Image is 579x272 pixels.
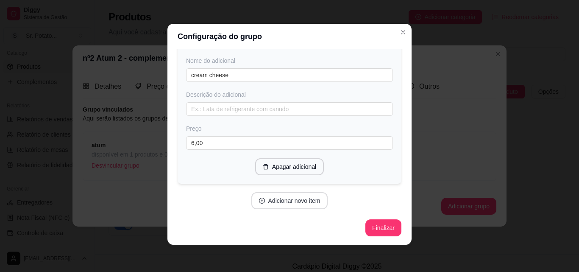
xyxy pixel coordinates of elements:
div: Descrição do adicional [186,90,393,99]
button: plus-circleAdicionar novo item [251,192,328,209]
button: Finalizar [365,219,401,236]
input: Ex.: Lata de refrigerante com canudo [186,102,393,116]
button: deleteApagar adicional [255,158,324,175]
input: Ex.: Coca-cola 350ml [186,68,393,82]
div: Preço [186,124,393,133]
div: Nome do adicional [186,56,393,65]
span: plus-circle [259,198,265,204]
header: Configuração do grupo [167,24,412,49]
span: delete [263,164,269,170]
button: Close [396,25,410,39]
